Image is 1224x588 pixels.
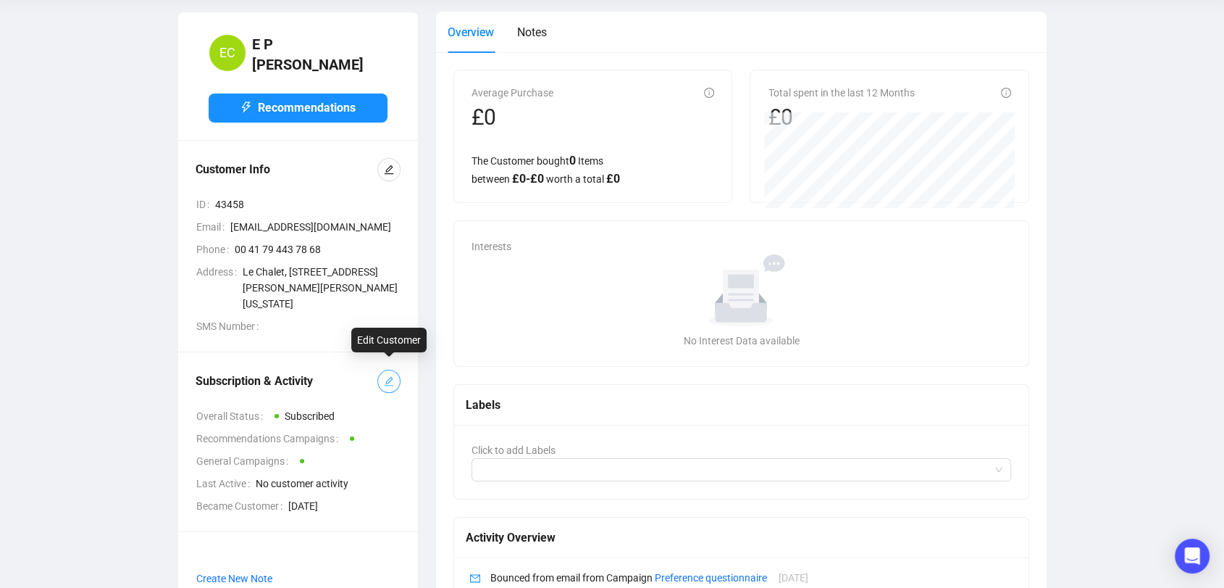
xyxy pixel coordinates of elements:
span: Interests [471,241,511,252]
span: edit [384,165,394,175]
span: Address [196,264,243,312]
div: The Customer bought Items between worth a total [471,152,714,188]
span: info-circle [704,88,714,98]
span: Notes [517,25,547,39]
span: [DATE] [779,572,808,584]
span: Overview [448,25,494,39]
span: Click to add Labels [471,444,556,456]
span: Email [196,219,230,235]
span: Phone [196,241,235,257]
span: General Campaigns [196,453,294,469]
button: Recommendations [209,94,387,123]
div: Activity Overview [466,529,1017,547]
div: £0 [768,104,914,131]
span: info-circle [1001,88,1011,98]
span: Last Active [196,476,256,492]
span: Became Customer [196,498,288,514]
a: Preference questionnaire [655,572,767,584]
span: Total spent in the last 12 Months [768,87,914,99]
span: thunderbolt [240,102,252,113]
span: Average Purchase [471,87,553,99]
span: £ 0 [606,172,620,186]
span: ID [196,196,215,212]
span: edit [384,376,394,386]
p: Bounced from email from Campaign [490,570,1011,586]
span: mail [470,573,480,584]
span: £ 0 - £ 0 [512,172,544,186]
span: [EMAIL_ADDRESS][DOMAIN_NAME] [230,219,401,235]
span: Recommendations [258,99,356,117]
span: Overall Status [196,408,269,424]
span: SMS Number [196,318,264,334]
span: EC [219,43,235,63]
div: £0 [471,104,553,131]
span: Create New Note [196,573,272,584]
h4: E P [PERSON_NAME] [252,34,387,75]
div: Open Intercom Messenger [1175,539,1210,573]
span: 0 [569,154,576,167]
div: Customer Info [196,161,377,178]
span: No customer activity [256,476,401,492]
div: Edit Customer [351,328,427,352]
span: Subscribed [285,410,335,422]
div: Subscription & Activity [196,373,377,390]
span: 43458 [215,196,401,212]
div: Labels [466,396,1017,414]
span: Le Chalet, [STREET_ADDRESS][PERSON_NAME][PERSON_NAME][US_STATE] [243,264,401,312]
span: 00 41 79 443 78 68 [235,241,401,257]
span: [DATE] [288,498,401,514]
span: Recommendations Campaigns [196,431,344,447]
div: No Interest Data available [477,333,1005,349]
